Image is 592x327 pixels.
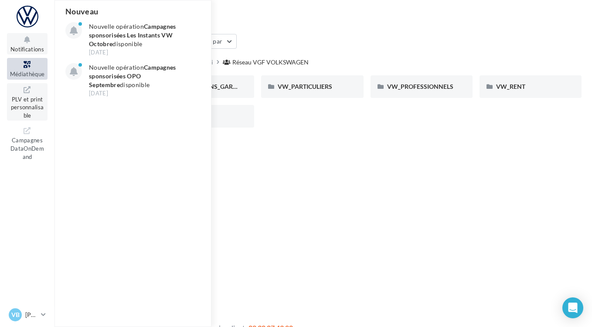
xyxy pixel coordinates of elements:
span: PLV et print personnalisable [11,94,44,119]
a: Campagnes DataOnDemand [7,124,48,162]
div: Médiathèque [65,14,582,27]
p: [PERSON_NAME] [25,310,37,319]
span: VW_PARTICULIERS [278,83,332,90]
span: Notifications [10,46,44,53]
span: VW_RENT [496,83,525,90]
a: VB [PERSON_NAME] [7,307,48,323]
span: VW_OCCASIONS_GARANTIES [169,83,254,90]
span: Médiathèque [10,71,45,78]
span: VW_PROFESSIONNELS [387,83,453,90]
a: Médiathèque [7,58,48,79]
span: Campagnes DataOnDemand [10,135,44,160]
div: Open Intercom Messenger [562,297,583,318]
button: Notifications [7,33,48,54]
div: Réseau VGF VOLKSWAGEN [232,58,309,67]
a: PLV et print personnalisable [7,83,48,121]
span: VB [11,310,20,319]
